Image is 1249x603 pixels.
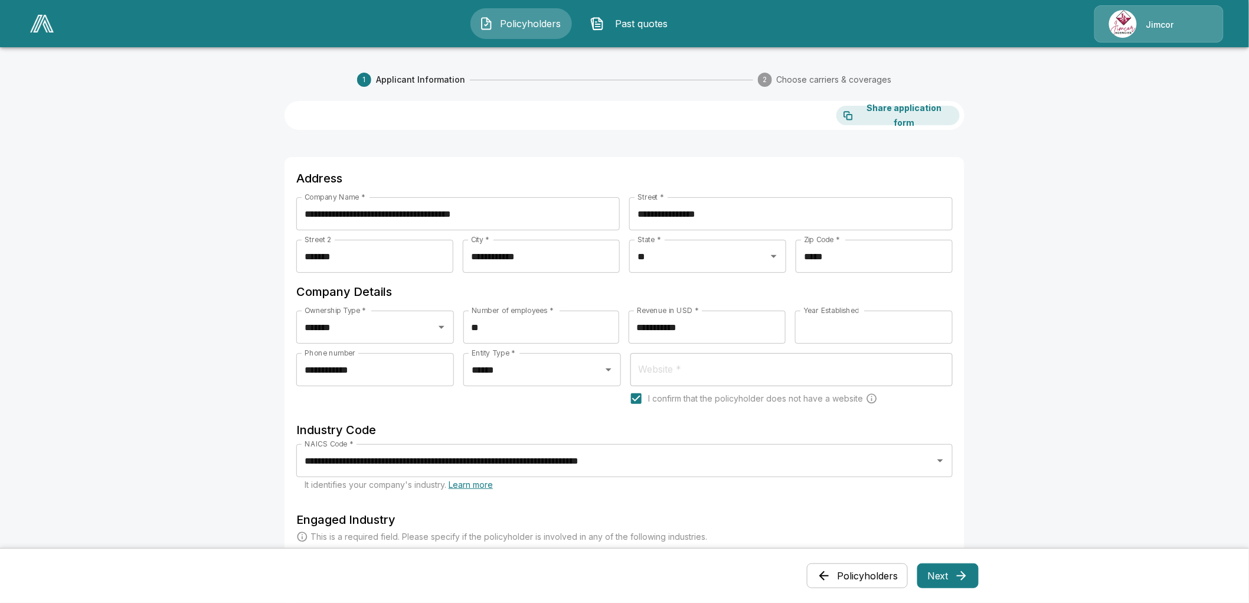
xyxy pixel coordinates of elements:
span: It identifies your company's industry. [305,480,493,490]
label: Number of employees * [472,305,554,315]
span: Applicant Information [376,74,465,86]
label: Phone number [305,348,355,358]
label: Year Established [803,305,859,315]
label: Street * [637,192,664,202]
button: Open [433,319,450,335]
img: Policyholders Icon [479,17,493,31]
button: Policyholders [807,563,908,588]
img: Past quotes Icon [590,17,604,31]
button: Next [917,563,979,588]
button: Policyholders IconPolicyholders [470,8,572,39]
span: Choose carriers & coverages [777,74,892,86]
button: Open [600,361,617,378]
svg: Carriers run a cyber security scan on the policyholders' websites. Please enter a website wheneve... [866,393,878,405]
button: Share application form [836,106,960,125]
button: Past quotes IconPast quotes [581,8,683,39]
label: Company Name * [305,192,365,202]
label: Revenue in USD * [637,305,699,315]
h6: Engaged Industry [296,510,953,529]
label: State * [637,234,661,245]
label: Ownership Type * [305,305,366,315]
label: NAICS Code * [305,439,354,449]
span: Past quotes [609,17,674,31]
label: Entity Type * [472,348,515,358]
p: This is a required field. Please specify if the policyholder is involved in any of the following ... [310,531,707,543]
img: AA Logo [30,15,54,32]
button: Open [766,248,782,265]
text: 2 [763,76,767,84]
span: I confirm that the policyholder does not have a website [649,393,864,405]
a: Learn more [449,480,493,490]
h6: Industry Code [296,421,953,439]
button: Open [932,452,949,469]
text: 1 [363,76,366,84]
label: Street 2 [305,234,331,245]
span: Policyholders [498,17,563,31]
label: Zip Code * [804,234,840,245]
h6: Address [296,169,953,188]
h6: Company Details [296,282,953,301]
label: City * [471,234,490,245]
